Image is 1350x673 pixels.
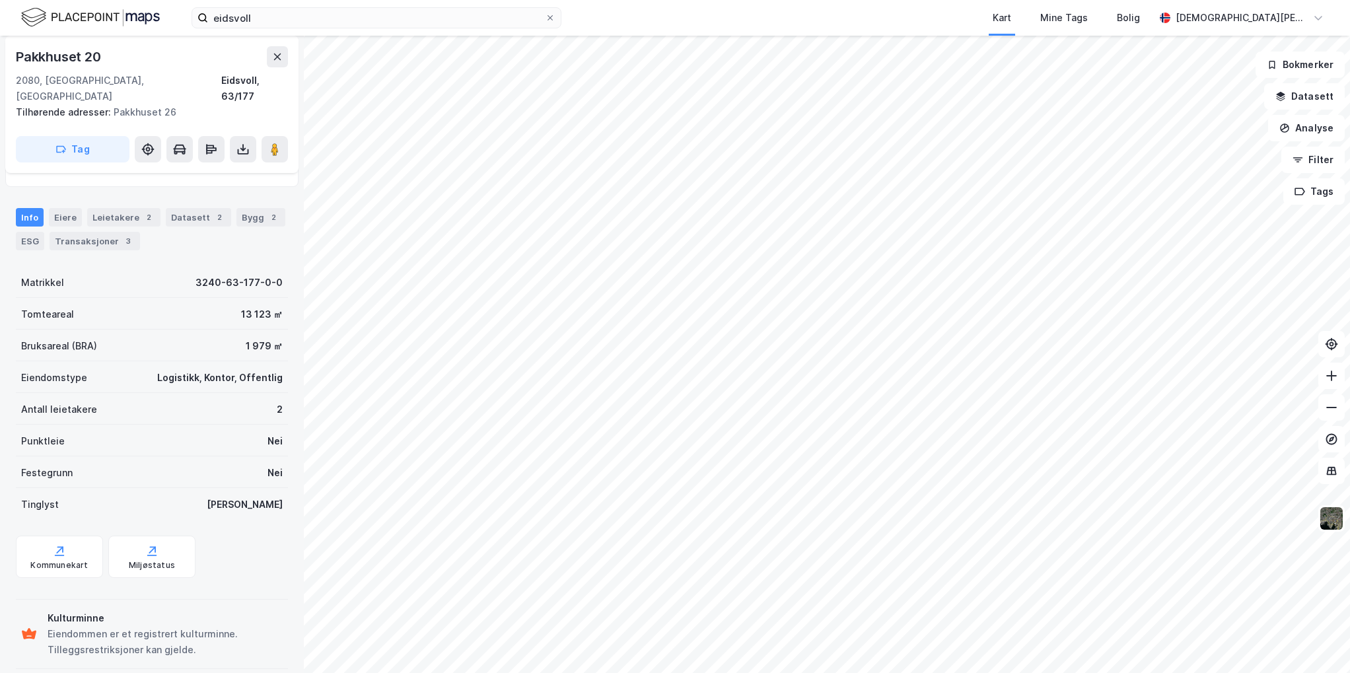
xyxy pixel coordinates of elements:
[16,73,221,104] div: 2080, [GEOGRAPHIC_DATA], [GEOGRAPHIC_DATA]
[195,275,283,291] div: 3240-63-177-0-0
[166,208,231,227] div: Datasett
[16,104,277,120] div: Pakkhuset 26
[246,338,283,354] div: 1 979 ㎡
[1117,10,1140,26] div: Bolig
[208,8,545,28] input: Søk på adresse, matrikkel, gårdeiere, leietakere eller personer
[207,497,283,513] div: [PERSON_NAME]
[21,306,74,322] div: Tomteareal
[122,234,135,248] div: 3
[1176,10,1308,26] div: [DEMOGRAPHIC_DATA][PERSON_NAME]
[1283,178,1345,205] button: Tags
[50,232,140,250] div: Transaksjoner
[16,136,129,162] button: Tag
[1040,10,1088,26] div: Mine Tags
[21,465,73,481] div: Festegrunn
[993,10,1011,26] div: Kart
[21,402,97,417] div: Antall leietakere
[241,306,283,322] div: 13 123 ㎡
[1264,83,1345,110] button: Datasett
[267,211,280,224] div: 2
[129,560,175,571] div: Miljøstatus
[49,208,82,227] div: Eiere
[267,433,283,449] div: Nei
[1319,506,1344,531] img: 9k=
[142,211,155,224] div: 2
[21,275,64,291] div: Matrikkel
[16,46,104,67] div: Pakkhuset 20
[21,6,160,29] img: logo.f888ab2527a4732fd821a326f86c7f29.svg
[16,232,44,250] div: ESG
[267,465,283,481] div: Nei
[1284,610,1350,673] iframe: Chat Widget
[157,370,283,386] div: Logistikk, Kontor, Offentlig
[21,497,59,513] div: Tinglyst
[21,370,87,386] div: Eiendomstype
[16,208,44,227] div: Info
[277,402,283,417] div: 2
[1281,147,1345,173] button: Filter
[48,626,283,658] div: Eiendommen er et registrert kulturminne. Tilleggsrestriksjoner kan gjelde.
[236,208,285,227] div: Bygg
[21,433,65,449] div: Punktleie
[16,106,114,118] span: Tilhørende adresser:
[30,560,88,571] div: Kommunekart
[1268,115,1345,141] button: Analyse
[213,211,226,224] div: 2
[1256,52,1345,78] button: Bokmerker
[87,208,160,227] div: Leietakere
[221,73,288,104] div: Eidsvoll, 63/177
[48,610,283,626] div: Kulturminne
[21,338,97,354] div: Bruksareal (BRA)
